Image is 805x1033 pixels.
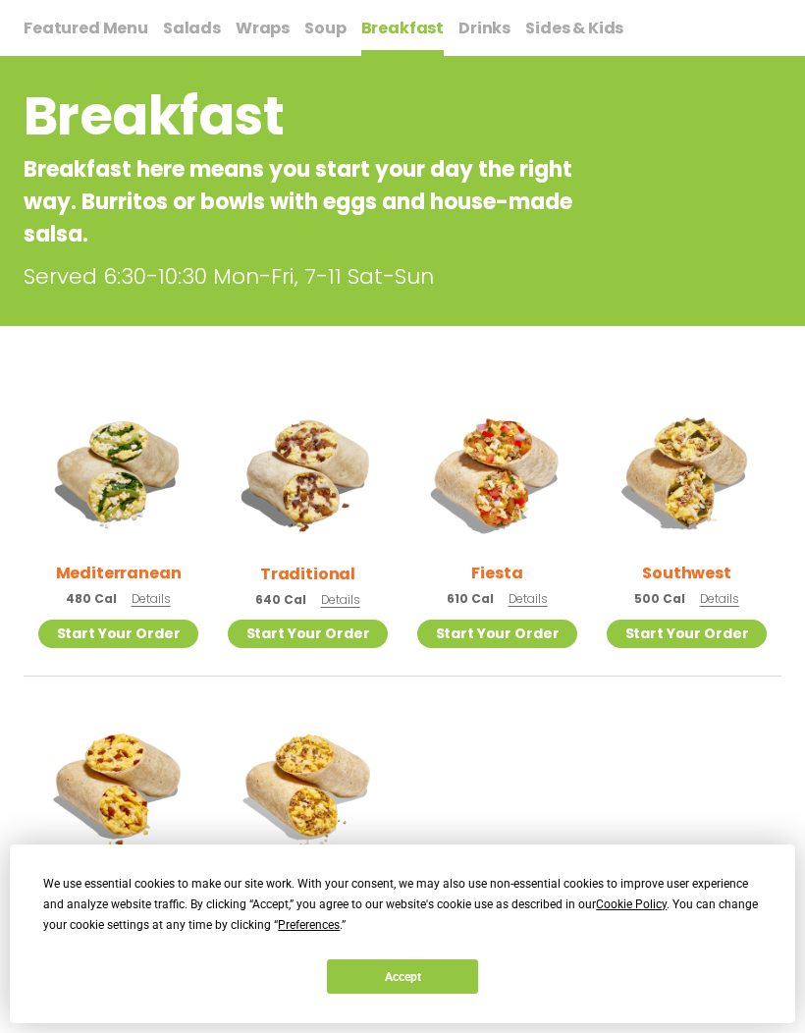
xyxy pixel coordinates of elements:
p: Served 6:30-10:30 Mon-Fri, 7-11 Sat-Sun [24,260,781,293]
span: 480 Cal [66,590,116,608]
span: Preferences [278,918,340,932]
span: Wraps [236,17,290,39]
span: 500 Cal [634,590,684,608]
button: Accept [327,959,478,994]
h2: Fiesta [471,561,522,585]
a: Start Your Order [38,620,198,648]
span: Drinks [458,17,510,39]
span: Cookie Policy [596,897,667,911]
img: Product photo for Bacon, Egg & Cheese [38,706,198,866]
div: Cookie Consent Prompt [10,844,795,1023]
div: Tabbed content [24,9,781,57]
span: Salads [163,17,221,39]
img: Product photo for Southwest [607,393,767,553]
img: Product photo for Turkey Sausage, Egg & Cheese [228,706,388,866]
img: Product photo for Mediterranean Breakfast Burrito [38,393,198,553]
p: Breakfast here means you start your day the right way. Burritos or bowls with eggs and house-made... [24,153,623,250]
img: Product photo for Fiesta [417,393,577,553]
a: Start Your Order [417,620,577,648]
span: Details [700,590,739,607]
h2: Mediterranean [56,561,182,585]
span: Breakfast [361,17,445,39]
span: Featured Menu [24,17,148,39]
span: Details [509,590,548,607]
h2: Breakfast [24,77,623,156]
span: Soup [304,17,346,39]
span: 640 Cal [255,591,305,609]
h2: Southwest [642,561,731,585]
span: Details [132,590,171,607]
a: Start Your Order [607,620,767,648]
h2: Traditional [260,562,355,586]
span: Sides & Kids [525,17,623,39]
a: Start Your Order [228,620,388,648]
img: Product photo for Traditional [228,393,388,553]
div: We use essential cookies to make our site work. With your consent, we may also use non-essential ... [43,874,761,936]
span: Details [321,591,360,608]
span: 610 Cal [447,590,493,608]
